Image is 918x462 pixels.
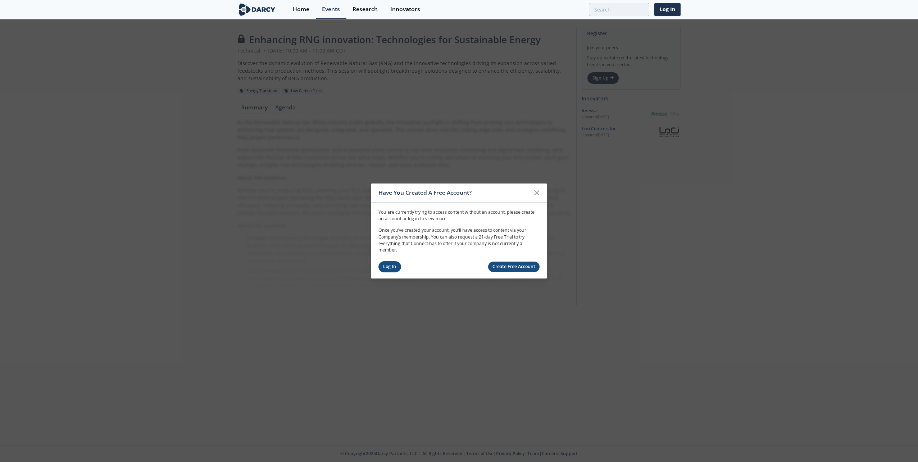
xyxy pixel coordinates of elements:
p: Once you’ve created your account, you’ll have access to content via your Company’s membership. Yo... [378,227,540,254]
p: You are currently trying to access content without an account, please create an account or log in... [378,209,540,222]
div: Home [293,6,309,12]
a: Log In [654,3,681,16]
div: Research [353,6,378,12]
a: Create Free Account [488,262,540,272]
a: Log In [378,261,401,272]
div: Innovators [390,6,420,12]
img: logo-wide.svg [237,3,277,16]
div: Have You Created A Free Account? [378,186,530,200]
input: Advanced Search [589,3,649,16]
div: Events [322,6,340,12]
